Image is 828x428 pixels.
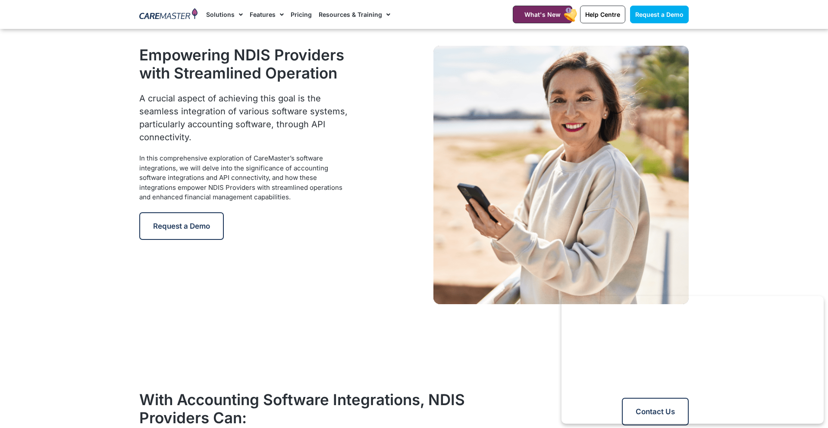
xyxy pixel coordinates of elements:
iframe: Popup CTA [561,296,824,424]
div: In this comprehensive exploration of CareMaster’s software integrations, we will delve into the s... [139,154,350,202]
a: Help Centre [580,6,625,23]
a: What's New [513,6,572,23]
img: CareMaster Logo [139,8,198,21]
a: Request a Demo [630,6,689,23]
a: Request a Demo [139,212,224,240]
span: Help Centre [585,11,620,18]
span: Request a Demo [635,11,684,18]
h2: With Accounting Software Integrations, NDIS Providers Can: [139,390,530,427]
h2: Empowering NDIS Providers with Streamlined Operation [139,46,361,82]
span: What's New [524,11,561,18]
span: Request a Demo [153,222,210,230]
div: A crucial aspect of achieving this goal is the seamless integration of various software systems, ... [139,92,350,144]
